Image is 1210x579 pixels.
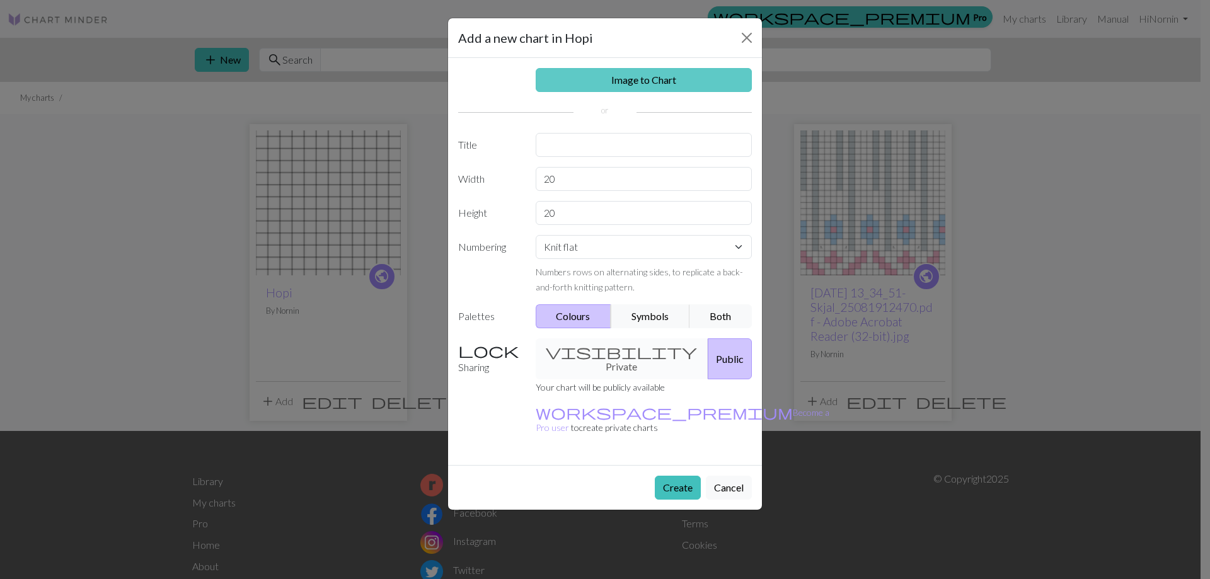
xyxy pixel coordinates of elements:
button: Colours [536,304,612,328]
small: Your chart will be publicly available [536,382,665,393]
label: Numbering [451,235,528,294]
a: Become a Pro user [536,407,829,433]
small: Numbers rows on alternating sides, to replicate a back-and-forth knitting pattern. [536,267,743,292]
button: Public [708,338,752,379]
small: to create private charts [536,407,829,433]
label: Height [451,201,528,225]
h5: Add a new chart in Hopi [458,28,593,47]
label: Sharing [451,338,528,379]
label: Palettes [451,304,528,328]
label: Title [451,133,528,157]
span: workspace_premium [536,403,793,421]
label: Width [451,167,528,191]
button: Close [737,28,757,48]
button: Create [655,476,701,500]
button: Cancel [706,476,752,500]
button: Both [689,304,752,328]
button: Symbols [611,304,690,328]
a: Image to Chart [536,68,752,92]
